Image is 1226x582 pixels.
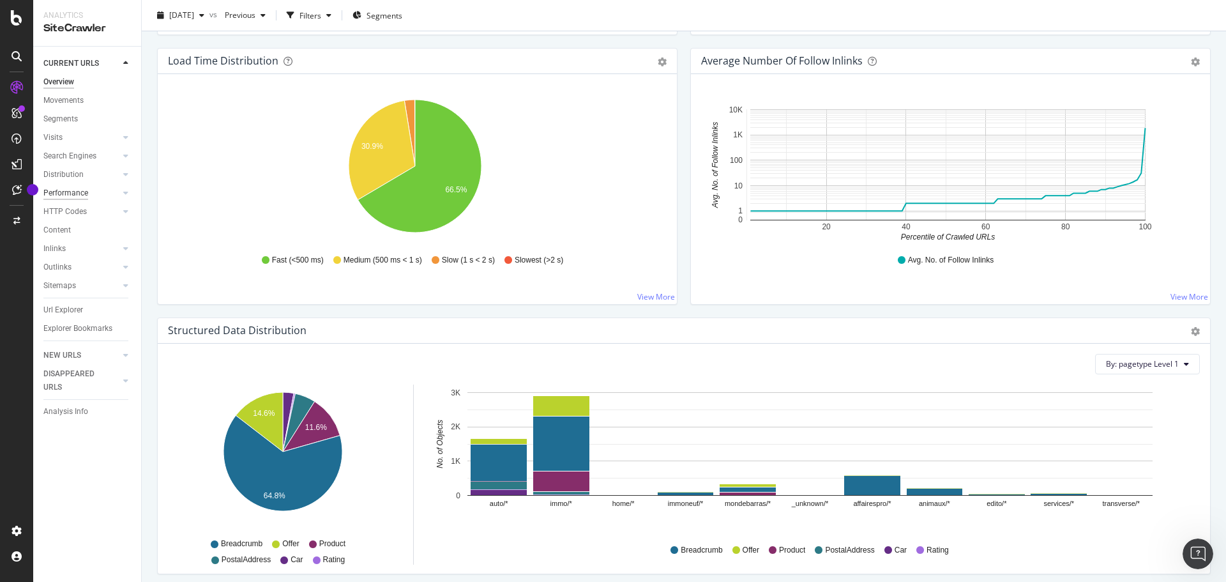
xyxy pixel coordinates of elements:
[435,420,444,468] text: No. of Objects
[168,95,662,243] svg: A chart.
[1106,358,1179,369] span: By: pagetype Level 1
[367,10,402,20] span: Segments
[733,130,743,139] text: 1K
[323,555,345,565] span: Rating
[987,500,1007,507] text: edito/*
[701,95,1195,243] svg: A chart.
[43,112,78,126] div: Segments
[171,385,395,533] svg: A chart.
[1102,500,1140,507] text: transverse/*
[220,10,255,20] span: Previous
[637,291,675,302] a: View More
[43,94,84,107] div: Movements
[442,255,495,266] span: Slow (1 s < 2 s)
[43,21,131,36] div: SiteCrawler
[822,222,831,231] text: 20
[490,500,508,507] text: auto/*
[221,539,262,549] span: Breadcrumb
[734,181,743,190] text: 10
[43,242,119,256] a: Inlinks
[456,491,460,500] text: 0
[43,131,63,144] div: Visits
[668,500,704,507] text: immoneuf/*
[791,500,829,507] text: _unknown/*
[43,149,96,163] div: Search Engines
[43,367,108,394] div: DISAPPEARED URLS
[43,303,83,317] div: Url Explorer
[43,242,66,256] div: Inlinks
[1043,500,1074,507] text: services/*
[743,545,759,556] span: Offer
[1139,222,1151,231] text: 100
[220,5,271,26] button: Previous
[272,255,324,266] span: Fast (<500 ms)
[43,10,131,21] div: Analytics
[43,168,119,181] a: Distribution
[209,8,220,19] span: vs
[738,215,743,224] text: 0
[43,149,119,163] a: Search Engines
[445,185,467,194] text: 66.5%
[43,187,88,200] div: Performance
[43,279,76,293] div: Sitemaps
[451,457,460,466] text: 1K
[515,255,563,266] span: Slowest (>2 s)
[981,222,990,231] text: 60
[43,112,132,126] a: Segments
[701,54,863,67] div: Average Number of Follow Inlinks
[264,491,285,500] text: 64.8%
[429,385,1190,533] svg: A chart.
[282,539,299,549] span: Offer
[43,303,132,317] a: Url Explorer
[711,122,720,209] text: Avg. No. of Follow Inlinks
[43,367,119,394] a: DISAPPEARED URLS
[895,545,907,556] span: Car
[319,539,345,549] span: Product
[451,388,460,397] text: 3K
[927,545,949,556] span: Rating
[1061,222,1070,231] text: 80
[282,5,337,26] button: Filters
[908,255,994,266] span: Avg. No. of Follow Inlinks
[902,222,911,231] text: 40
[43,322,112,335] div: Explorer Bookmarks
[1183,539,1213,569] iframe: Intercom live chat
[169,10,194,20] span: 2025 Sep. 23rd
[305,423,327,432] text: 11.6%
[451,422,460,431] text: 2K
[43,187,119,200] a: Performance
[725,500,771,507] text: mondebarras/*
[730,156,743,165] text: 100
[43,224,71,237] div: Content
[27,184,38,195] div: Tooltip anchor
[253,409,275,418] text: 14.6%
[43,75,74,89] div: Overview
[43,205,119,218] a: HTTP Codes
[43,131,119,144] a: Visits
[43,349,119,362] a: NEW URLS
[361,142,383,151] text: 30.9%
[43,349,81,362] div: NEW URLS
[43,405,88,418] div: Analysis Info
[853,500,891,507] text: affairespro/*
[1095,354,1200,374] button: By: pagetype Level 1
[291,555,303,565] span: Car
[43,279,119,293] a: Sitemaps
[43,261,72,274] div: Outlinks
[43,75,132,89] a: Overview
[1191,327,1200,336] div: gear
[43,57,119,70] a: CURRENT URLS
[344,255,422,266] span: Medium (500 ms < 1 s)
[779,545,805,556] span: Product
[43,261,119,274] a: Outlinks
[168,54,278,67] div: Load Time Distribution
[1191,57,1200,66] div: gear
[347,5,407,26] button: Segments
[1170,291,1208,302] a: View More
[43,57,99,70] div: CURRENT URLS
[612,500,635,507] text: home/*
[43,205,87,218] div: HTTP Codes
